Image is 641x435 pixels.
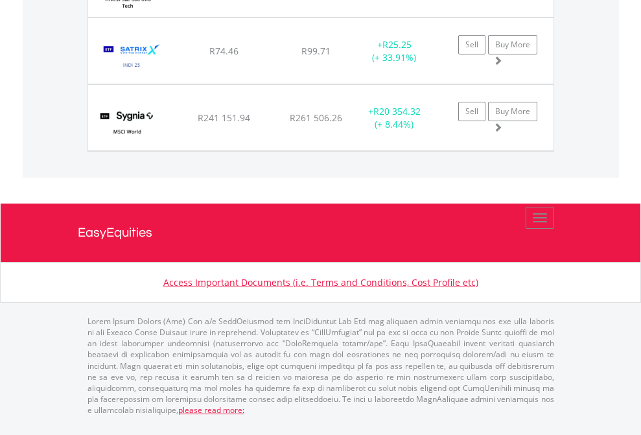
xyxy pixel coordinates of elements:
[373,105,421,117] span: R20 354.32
[78,204,564,262] a: EasyEquities
[301,45,331,57] span: R99.71
[178,405,244,416] a: please read more:
[354,38,435,64] div: + (+ 33.91%)
[163,276,478,288] a: Access Important Documents (i.e. Terms and Conditions, Cost Profile etc)
[488,35,537,54] a: Buy More
[488,102,537,121] a: Buy More
[458,35,485,54] a: Sell
[95,34,169,80] img: EQU.ZA.STXIND.png
[209,45,239,57] span: R74.46
[87,316,554,416] p: Lorem Ipsum Dolors (Ame) Con a/e SeddOeiusmod tem InciDiduntut Lab Etd mag aliquaen admin veniamq...
[290,112,342,124] span: R261 506.26
[354,105,435,131] div: + (+ 8.44%)
[198,112,250,124] span: R241 151.94
[95,101,160,147] img: EQU.ZA.SYGWD.png
[458,102,485,121] a: Sell
[382,38,412,51] span: R25.25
